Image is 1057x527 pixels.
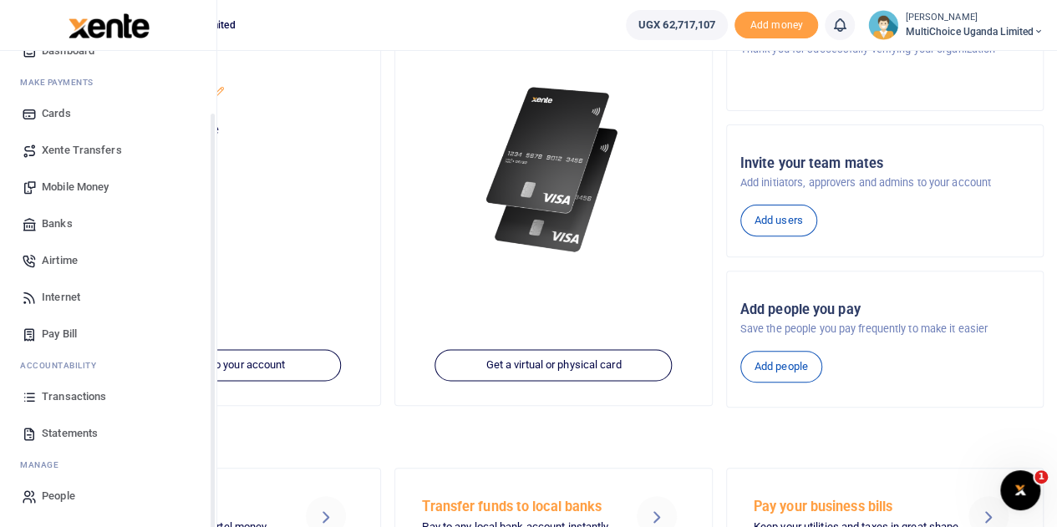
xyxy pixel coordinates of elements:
li: M [13,452,203,478]
span: Transactions [42,388,106,405]
span: countability [33,359,96,372]
a: Add funds to your account [104,350,341,382]
a: Banks [13,205,203,242]
span: Banks [42,215,73,232]
span: 1 [1034,470,1048,484]
a: Add users [740,205,817,236]
a: People [13,478,203,514]
a: Transactions [13,378,203,415]
span: Statements [42,425,98,442]
small: [PERSON_NAME] [905,11,1044,25]
span: Xente Transfers [42,142,122,159]
img: xente-_physical_cards.png [481,77,626,263]
p: Save the people you pay frequently to make it easier [740,321,1029,337]
span: Mobile Money [42,179,109,195]
h5: UGX 66,292,707 [78,143,367,160]
img: profile-user [868,10,898,40]
span: anage [28,459,59,471]
li: Toup your wallet [734,12,818,39]
a: Dashboard [13,33,203,69]
span: Airtime [42,252,78,269]
h4: Make a transaction [64,428,1044,446]
a: UGX 62,717,107 [626,10,728,40]
span: Cards [42,105,71,122]
a: Cards [13,95,203,132]
a: Add people [740,351,822,383]
a: Internet [13,279,203,316]
img: logo-large [69,13,150,38]
h5: Pay your business bills [754,499,948,515]
iframe: Intercom live chat [1000,470,1040,510]
p: MultiChoice Uganda Limited [78,85,367,102]
span: MultiChoice Uganda Limited [905,24,1044,39]
span: People [42,488,75,504]
a: Pay Bill [13,316,203,352]
span: Internet [42,289,80,306]
a: Statements [13,415,203,452]
span: Add money [734,12,818,39]
h5: Account [78,60,367,77]
a: Airtime [13,242,203,279]
a: logo-small logo-large logo-large [67,18,150,31]
li: M [13,69,203,95]
li: Wallet ballance [619,10,734,40]
span: Pay Bill [42,326,77,342]
a: profile-user [PERSON_NAME] MultiChoice Uganda Limited [868,10,1044,40]
span: ake Payments [28,76,94,89]
li: Ac [13,352,203,378]
h5: Add people you pay [740,302,1029,318]
span: Dashboard [42,43,94,59]
p: Your current account balance [78,122,367,139]
p: Add initiators, approvers and admins to your account [740,175,1029,191]
a: Add money [734,18,818,30]
span: UGX 62,717,107 [638,17,715,33]
a: Xente Transfers [13,132,203,169]
h5: Transfer funds to local banks [422,499,616,515]
h5: Invite your team mates [740,155,1029,172]
a: Get a virtual or physical card [435,350,673,382]
a: Mobile Money [13,169,203,205]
